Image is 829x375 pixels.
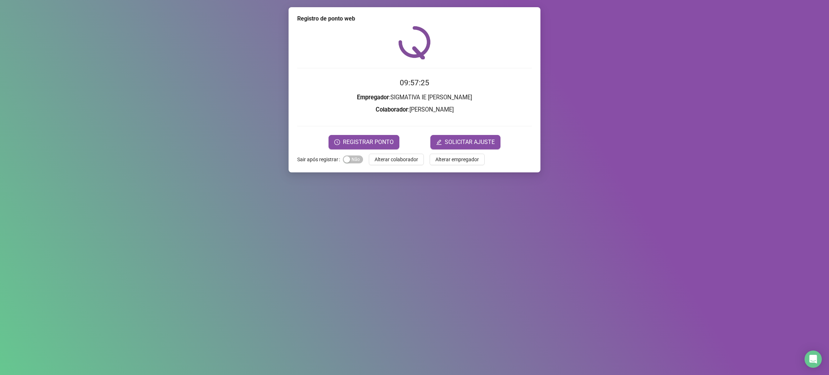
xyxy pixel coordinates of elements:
strong: Empregador [357,94,389,101]
strong: Colaborador [376,106,408,113]
button: Alterar empregador [430,154,485,165]
div: Registro de ponto web [297,14,532,23]
div: Open Intercom Messenger [805,351,822,368]
span: edit [436,139,442,145]
h3: : [PERSON_NAME] [297,105,532,114]
button: REGISTRAR PONTO [329,135,399,149]
span: clock-circle [334,139,340,145]
img: QRPoint [398,26,431,59]
label: Sair após registrar [297,154,343,165]
button: editSOLICITAR AJUSTE [430,135,500,149]
span: Alterar colaborador [375,155,418,163]
span: Alterar empregador [435,155,479,163]
time: 09:57:25 [400,78,429,87]
span: SOLICITAR AJUSTE [445,138,495,146]
span: REGISTRAR PONTO [343,138,394,146]
h3: : SIGMATIVA IE [PERSON_NAME] [297,93,532,102]
button: Alterar colaborador [369,154,424,165]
